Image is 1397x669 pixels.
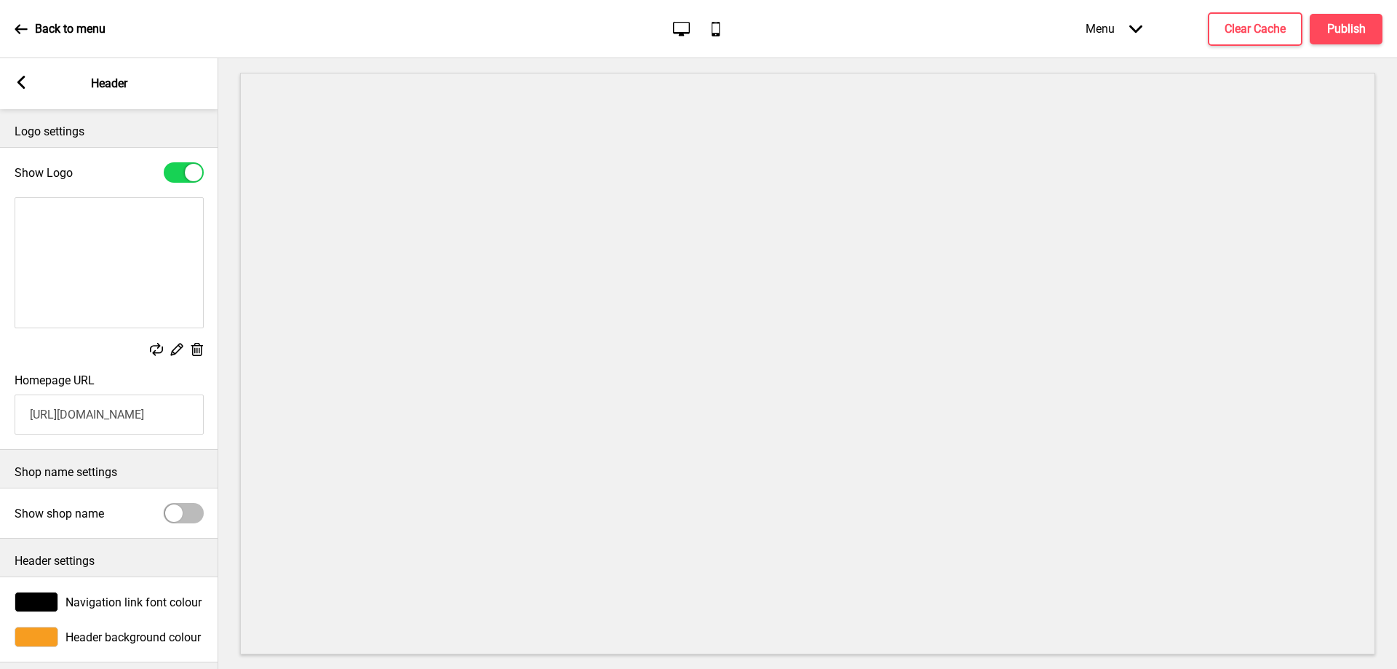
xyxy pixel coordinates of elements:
p: Header settings [15,553,204,569]
p: Logo settings [15,124,204,140]
span: Header background colour [65,630,201,644]
p: Back to menu [35,21,106,37]
span: Navigation link font colour [65,595,202,609]
label: Homepage URL [15,373,95,387]
div: Navigation link font colour [15,592,204,612]
div: Menu [1071,7,1157,50]
button: Clear Cache [1208,12,1302,46]
label: Show Logo [15,166,73,180]
img: Image [15,198,203,328]
button: Publish [1310,14,1382,44]
a: Back to menu [15,9,106,49]
p: Header [91,76,127,92]
label: Show shop name [15,507,104,520]
h4: Clear Cache [1225,21,1286,37]
div: Header background colour [15,627,204,647]
h4: Publish [1327,21,1366,37]
p: Shop name settings [15,464,204,480]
